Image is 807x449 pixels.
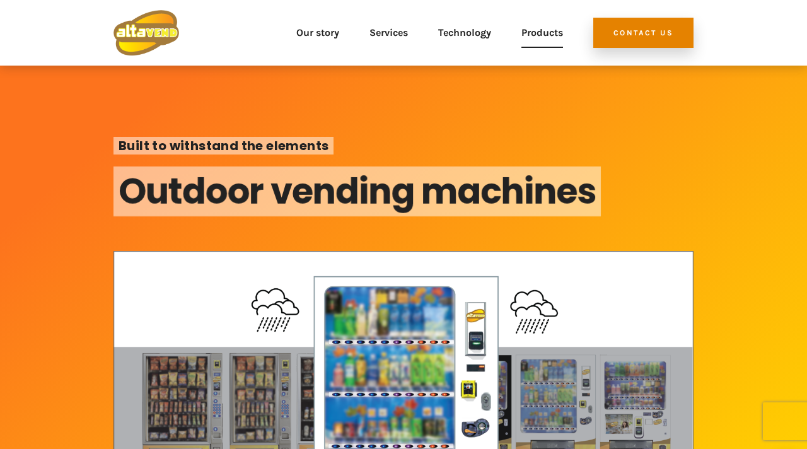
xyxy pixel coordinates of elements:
[369,10,408,55] a: Services
[113,166,601,216] span: Outdoor vending machines
[438,10,491,55] a: Technology
[521,10,563,55] a: Products
[296,10,339,55] a: Our story
[593,18,694,48] a: Contact Us
[194,10,563,55] nav: Top Menu
[113,137,334,155] span: Built to withstand the elements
